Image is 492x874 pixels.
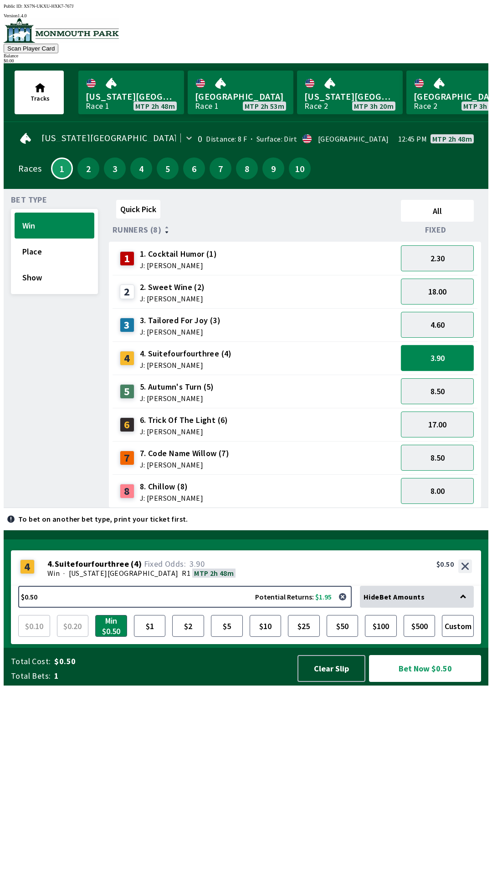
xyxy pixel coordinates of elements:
[365,615,397,637] button: $100
[140,328,220,335] span: J: [PERSON_NAME]
[405,206,470,216] span: All
[22,246,87,257] span: Place
[190,559,205,569] span: 3.90
[406,617,433,635] span: $500
[4,53,488,58] div: Balance
[54,656,289,667] span: $0.50
[4,13,488,18] div: Version 1.4.0
[444,617,471,635] span: Custom
[172,615,204,637] button: $2
[327,615,359,637] button: $50
[54,671,289,681] span: 1
[106,165,123,172] span: 3
[55,559,129,569] span: Suitefourfourthree
[140,281,205,293] span: 2. Sweet Wine (2)
[18,586,352,608] button: $0.50Potential Returns: $1.95
[47,559,55,569] span: 4 .
[120,251,134,266] div: 1
[236,158,258,179] button: 8
[140,414,228,426] span: 6. Trick Of The Light (6)
[238,165,256,172] span: 8
[194,569,234,578] span: MTP 2h 48m
[185,165,203,172] span: 6
[136,617,164,635] span: $1
[211,615,243,637] button: $5
[182,569,190,578] span: R1
[120,384,134,399] div: 5
[401,378,474,404] button: 8.50
[289,158,311,179] button: 10
[430,253,445,264] span: 2.30
[188,71,293,114] a: [GEOGRAPHIC_DATA]Race 1MTP 2h 53m
[140,481,203,493] span: 8. Chillow (8)
[18,165,41,172] div: Races
[120,204,156,214] span: Quick Pick
[318,135,389,142] div: [GEOGRAPHIC_DATA]
[212,165,229,172] span: 7
[15,213,94,239] button: Win
[398,135,427,142] span: 12:45 PM
[41,134,178,142] span: [US_STATE][GEOGRAPHIC_DATA]
[120,484,134,498] div: 8
[367,617,395,635] span: $100
[47,569,60,578] span: Win
[291,165,308,172] span: 10
[77,158,99,179] button: 2
[304,102,328,110] div: Race 2
[140,248,217,260] span: 1. Cocktail Humor (1)
[414,102,437,110] div: Race 2
[95,615,127,637] button: Min $0.50
[288,615,320,637] button: $25
[15,264,94,290] button: Show
[430,452,445,463] span: 8.50
[140,348,232,360] span: 4. Suitefourfourthree (4)
[306,663,357,674] span: Clear Slip
[113,225,397,234] div: Runners (8)
[304,91,395,102] span: [US_STATE][GEOGRAPHIC_DATA]
[401,412,474,437] button: 17.00
[290,617,318,635] span: $25
[442,615,474,637] button: Custom
[97,617,125,635] span: Min $0.50
[157,158,179,179] button: 5
[4,58,488,63] div: $ 0.00
[20,559,35,574] div: 4
[159,165,176,172] span: 5
[404,615,436,637] button: $500
[11,196,47,203] span: Bet Type
[31,94,50,102] span: Tracks
[24,4,73,9] span: XS7N-UKXU-HXK7-767J
[78,71,184,114] a: [US_STATE][GEOGRAPHIC_DATA]Race 1MTP 2h 48m
[140,361,232,369] span: J: [PERSON_NAME]
[436,559,454,569] div: $0.50
[134,615,166,637] button: $1
[120,318,134,332] div: 3
[329,617,356,635] span: $50
[401,200,474,222] button: All
[63,569,65,578] span: ·
[428,419,446,430] span: 17.00
[265,165,282,172] span: 9
[15,239,94,264] button: Place
[401,312,474,338] button: 4.60
[4,18,119,43] img: venue logo
[174,617,202,635] span: $2
[401,345,474,371] button: 3.90
[120,285,134,299] div: 2
[80,165,97,172] span: 2
[401,245,474,271] button: 2.30
[116,200,160,218] button: Quick Pick
[397,225,477,234] div: Fixed
[198,135,202,142] div: 0
[247,134,297,143] span: Surface: Dirt
[54,166,70,171] span: 1
[104,158,126,179] button: 3
[135,102,175,110] span: MTP 2h 48m
[120,417,134,432] div: 6
[206,134,247,143] span: Distance: 8 F
[250,615,282,637] button: $10
[131,559,142,569] span: ( 4 )
[364,592,425,601] span: Hide Bet Amounts
[430,320,445,330] span: 4.60
[195,102,219,110] div: Race 1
